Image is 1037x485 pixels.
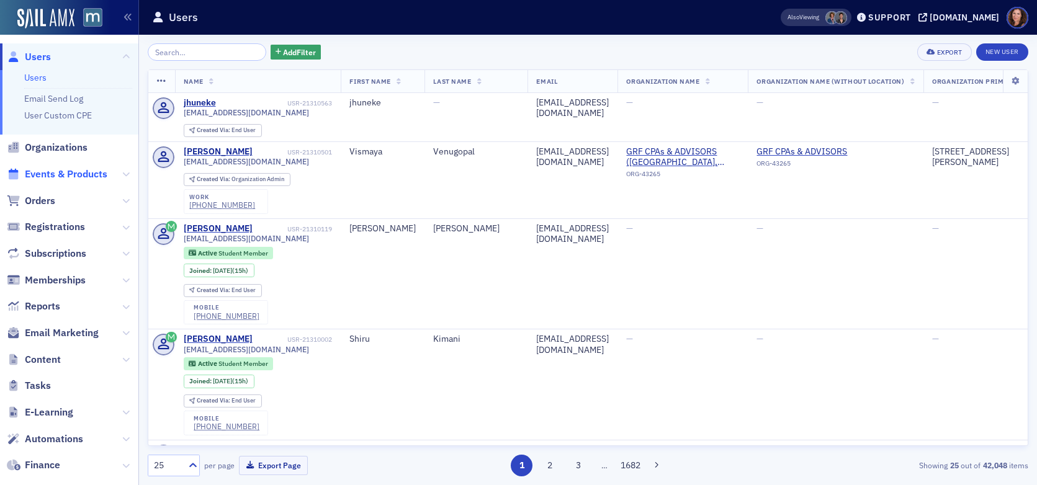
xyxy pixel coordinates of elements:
div: work [189,194,255,201]
span: Student Member [218,249,268,257]
a: Active Student Member [189,249,267,257]
div: mobile [194,304,259,311]
span: — [756,223,763,234]
a: Organizations [7,141,88,154]
div: [DOMAIN_NAME] [930,12,999,23]
a: [PERSON_NAME] [184,146,253,158]
div: 25 [154,459,181,472]
span: [DATE] [213,376,232,385]
span: Active [198,359,218,368]
a: [PERSON_NAME] [184,445,253,456]
a: Email Send Log [24,93,83,104]
a: Tasks [7,379,51,393]
span: Name [184,77,204,86]
span: [EMAIL_ADDRESS][DOMAIN_NAME] [184,345,309,354]
span: E-Learning [25,406,73,419]
span: Events & Products [25,167,107,181]
div: Vismaya [349,146,416,158]
a: GRF CPAs & ADVISORS [756,146,869,158]
span: First Name [349,77,390,86]
span: — [932,444,939,455]
a: Events & Products [7,167,107,181]
div: [PHONE_NUMBER] [194,422,259,431]
span: Viewing [788,13,819,22]
div: [PERSON_NAME] [349,223,416,234]
a: View Homepage [74,8,102,29]
span: Organization Name (Without Location) [756,77,904,86]
a: GRF CPAs & ADVISORS ([GEOGRAPHIC_DATA], [GEOGRAPHIC_DATA]) [626,146,739,168]
span: — [626,97,633,108]
span: [EMAIL_ADDRESS][DOMAIN_NAME] [184,234,309,243]
span: Last Name [433,77,471,86]
img: SailAMX [83,8,102,27]
div: Created Via: End User [184,394,262,407]
span: GRF CPAs & ADVISORS (Bethesda, MD) [626,146,739,168]
span: Student Member [218,359,268,368]
span: — [932,97,939,108]
div: Also [788,13,799,21]
div: Urszuy [433,445,519,456]
div: USR-21310002 [254,336,332,344]
input: Search… [148,43,266,61]
div: [PERSON_NAME] [184,223,253,234]
a: Users [24,72,47,83]
span: — [756,97,763,108]
div: [PHONE_NUMBER] [189,200,255,210]
div: [EMAIL_ADDRESS][DOMAIN_NAME] [536,223,609,245]
a: User Custom CPE [24,110,92,121]
a: [PHONE_NUMBER] [194,311,259,321]
img: SailAMX [17,9,74,29]
span: Chris Dougherty [825,11,838,24]
div: jhuneke [349,97,416,109]
span: Created Via : [197,175,231,183]
strong: 42,048 [981,460,1009,471]
span: — [756,444,763,455]
div: End User [197,398,256,404]
span: [DATE] [213,266,232,275]
div: ORG-43265 [756,159,869,172]
a: New User [976,43,1028,61]
button: 3 [567,455,589,476]
div: End User [197,127,256,134]
span: Orders [25,194,55,208]
span: — [932,333,939,344]
a: Active Student Member [189,360,267,368]
button: 1682 [619,455,641,476]
div: Shiru [349,334,416,345]
span: Active [198,249,218,257]
span: Memberships [25,274,86,287]
span: Tasks [25,379,51,393]
span: — [756,333,763,344]
div: Joined: 2025-09-17 00:00:00 [184,264,254,277]
span: Automations [25,432,83,446]
a: [PERSON_NAME] [184,334,253,345]
div: Support [868,12,911,23]
div: Venugopal [433,146,519,158]
div: End User [197,287,256,294]
span: [EMAIL_ADDRESS][DOMAIN_NAME] [184,157,309,166]
strong: 25 [948,460,961,471]
span: Email [536,77,557,86]
div: mobile [194,415,259,422]
button: [DOMAIN_NAME] [918,13,1003,22]
div: Created Via: End User [184,124,262,137]
span: Finance [25,458,60,472]
span: Subscriptions [25,247,86,260]
a: Email Marketing [7,326,99,340]
div: Joined: 2025-09-17 00:00:00 [184,375,254,388]
a: E-Learning [7,406,73,419]
div: Organization Admin [197,176,284,183]
div: USR-21310119 [254,225,332,233]
span: Email Marketing [25,326,99,340]
div: [EMAIL_ADDRESS][DOMAIN_NAME] [536,146,609,168]
div: Export [937,49,963,56]
a: Registrations [7,220,85,234]
span: — [626,223,633,234]
span: Created Via : [197,126,231,134]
